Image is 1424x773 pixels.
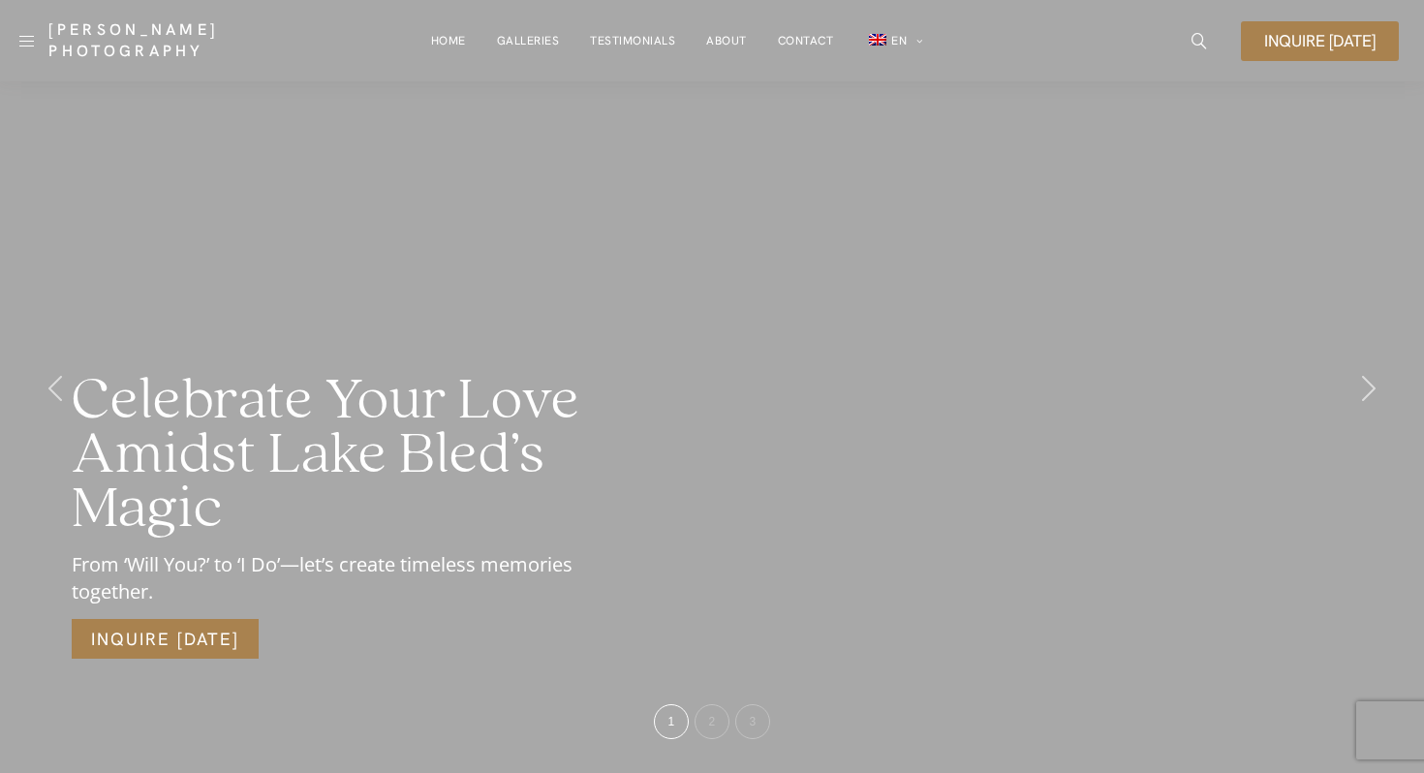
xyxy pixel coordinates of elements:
span: EN [891,33,907,48]
span: 2 [708,715,715,728]
span: Inquire [DATE] [1264,33,1376,49]
a: icon-magnifying-glass34 [1182,23,1217,58]
a: Home [431,21,466,60]
span: 1 [667,715,674,728]
a: Inquire [DATE] [1241,21,1399,61]
img: EN [869,34,886,46]
a: Testimonials [590,21,675,60]
h2: Celebrate Your Love Amidst Lake Bled’s Magic [72,375,613,537]
a: About [706,21,747,60]
a: Contact [778,21,834,60]
div: From ‘Will You?’ to ‘I Do’—let’s create timeless memories together. [72,551,613,605]
a: Inquire [DATE] [72,619,259,659]
span: 3 [749,715,756,728]
a: Galleries [497,21,560,60]
a: en_GBEN [864,21,923,61]
a: [PERSON_NAME] Photography [48,19,281,62]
